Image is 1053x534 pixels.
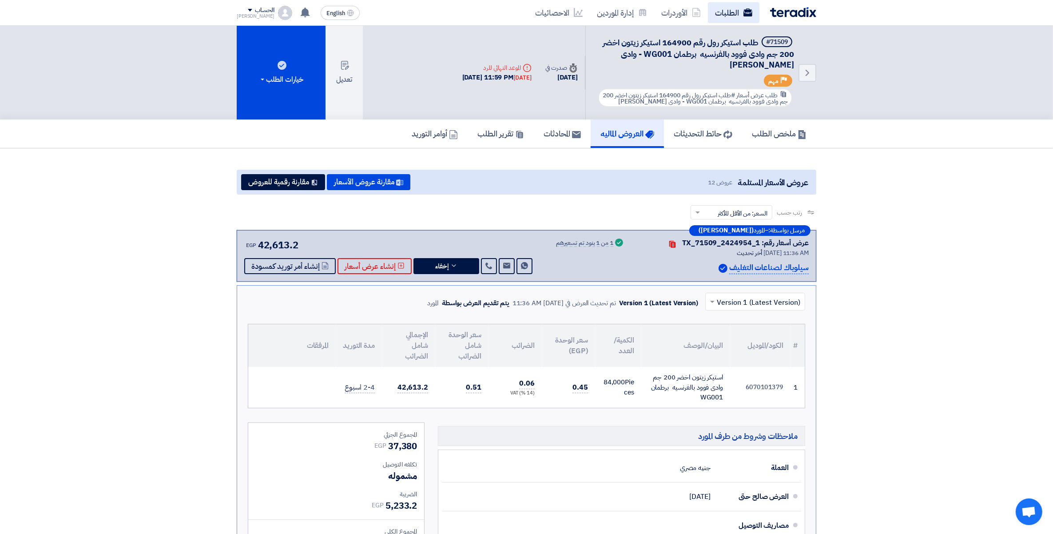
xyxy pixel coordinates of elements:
p: سيلوباك لصناعات التغليف [729,262,809,274]
th: سعر الوحدة شامل الضرائب [435,324,489,367]
div: المورد [427,298,438,308]
button: خيارات الطلب [237,26,326,120]
span: 0.45 [572,382,588,393]
div: [PERSON_NAME] [237,14,274,19]
h5: المحادثات [544,128,581,139]
h5: أوامر التوريد [412,128,458,139]
a: العروض الماليه [591,120,664,148]
a: حائط التحديثات [664,120,742,148]
a: الطلبات [708,2,759,23]
div: [DATE] [513,73,531,82]
div: Open chat [1016,498,1042,525]
span: رتب حسب [777,208,802,217]
td: 6070101379 [730,367,791,408]
div: – [689,225,811,236]
span: عروض الأسعار المستلمة [738,176,808,188]
h5: حائط التحديثات [674,128,732,139]
span: أخر تحديث [737,248,762,258]
div: خيارات الطلب [259,74,303,85]
span: English [326,10,345,16]
span: [DATE] [690,492,711,501]
th: الكمية/العدد [595,324,641,367]
span: 37,380 [388,439,417,453]
div: #71509 [766,39,788,45]
div: الحساب [255,7,274,14]
span: 42,613.2 [258,238,298,252]
td: 1 [791,367,805,408]
th: الضرائب [489,324,542,367]
h5: ملاحظات وشروط من طرف المورد [438,426,805,446]
a: الاحصائيات [528,2,590,23]
span: 2-4 اسبوع [345,382,375,393]
span: EGP [372,501,384,510]
span: 0.06 [519,378,535,389]
th: الكود/الموديل [730,324,791,367]
th: مدة التوريد [336,324,382,367]
div: Version 1 (Latest Version) [620,298,698,308]
div: عرض أسعار رقم: TX_71509_2424954_1 [682,238,809,248]
h5: طلب استيكر رول رقم 164900 استيكر زيتون اخضر 200 جم وادى فوود بالفرنسيه برطمان WG001 - وادى فود ال... [596,36,794,70]
span: إنشاء عرض أسعار [345,263,396,270]
a: أوامر التوريد [402,120,468,148]
span: [DATE] 11:36 AM [763,248,809,258]
img: Verified Account [719,264,727,273]
span: إخفاء [435,263,449,270]
th: # [791,324,805,367]
th: المرفقات [248,324,336,367]
span: مرسل بواسطة: [768,227,805,234]
a: تقرير الطلب [468,120,534,148]
div: استيكر زيتون اخضر 200 جم وادى فوود بالفرنسيه برطمان WG001 [648,372,723,402]
button: مقارنة رقمية للعروض [241,174,325,190]
span: المورد [754,227,765,234]
div: العرض صالح حتى [718,486,789,507]
span: عروض 12 [708,178,732,187]
img: Teradix logo [770,7,816,17]
span: EGP [246,241,256,249]
button: English [321,6,360,20]
img: profile_test.png [278,6,292,20]
span: 5,233.2 [385,499,417,512]
div: (14 %) VAT [496,390,535,397]
div: تم تحديث العرض في [DATE] 11:36 AM [513,298,616,308]
div: جنيه مصري [680,459,711,476]
h5: العروض الماليه [600,128,654,139]
button: مقارنة عروض الأسعار [327,174,410,190]
div: المجموع الجزئي [255,430,417,439]
span: مهم [768,77,779,85]
a: المحادثات [534,120,591,148]
th: البيان/الوصف [641,324,730,367]
div: [DATE] [546,72,578,83]
span: 84,000 [604,377,625,387]
button: إنشاء عرض أسعار [338,258,412,274]
td: Pieces [595,367,641,408]
div: العملة [718,457,789,478]
th: الإجمالي شامل الضرائب [382,324,435,367]
span: طلب استيكر رول رقم 164900 استيكر زيتون اخضر 200 جم وادى فوود بالفرنسيه برطمان WG001 - وادى [PERSO... [603,36,794,71]
div: [DATE] 11:59 PM [462,72,532,83]
div: تكلفه التوصيل [255,460,417,469]
span: #طلب استيكر رول رقم 164900 استيكر زيتون اخضر 200 جم وادى فوود بالفرنسيه برطمان WG001 - وادى [PERS... [603,91,788,106]
div: 1 من 1 بنود تم تسعيرهم [556,240,613,247]
a: الأوردرات [654,2,708,23]
h5: ملخص الطلب [752,128,807,139]
span: 0.51 [466,382,481,393]
div: يتم تقديم العرض بواسطة [442,298,509,308]
button: تعديل [326,26,363,120]
span: طلب عرض أسعار [736,91,778,100]
b: ([PERSON_NAME]) [699,227,754,234]
span: 42,613.2 [397,382,428,393]
span: إنشاء أمر توريد كمسودة [251,263,320,270]
div: صدرت في [546,63,578,72]
button: إنشاء أمر توريد كمسودة [244,258,336,274]
span: السعر: من الأقل للأكثر [718,209,767,218]
a: ملخص الطلب [742,120,816,148]
button: إخفاء [413,258,479,274]
span: مشموله [388,469,417,482]
h5: تقرير الطلب [477,128,524,139]
span: EGP [374,441,386,450]
a: إدارة الموردين [590,2,654,23]
div: الضريبة [255,490,417,499]
div: الموعد النهائي للرد [462,63,532,72]
th: سعر الوحدة (EGP) [542,324,595,367]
